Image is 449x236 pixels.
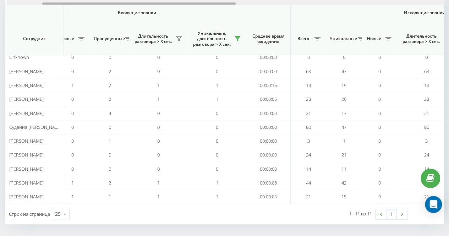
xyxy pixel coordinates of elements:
span: 1 [157,193,160,200]
span: 47 [341,68,346,75]
span: 15 [341,193,346,200]
span: 19 [424,82,429,88]
span: 0 [216,54,218,60]
span: 0 [157,54,160,60]
span: Судейна [PERSON_NAME] [9,124,63,130]
span: Unknown [9,54,29,60]
span: [PERSON_NAME] [9,180,44,186]
span: [PERSON_NAME] [9,110,44,116]
span: 80 [424,124,429,130]
span: 0 [216,124,218,130]
span: 2 [109,68,111,75]
span: 42 [341,180,346,186]
span: 0 [71,124,74,130]
span: 0 [109,152,111,158]
span: 0 [216,152,218,158]
span: 0 [71,54,74,60]
td: 00:00:00 [246,64,291,78]
span: 0 [71,166,74,172]
span: 0 [157,152,160,158]
span: 19 [341,82,346,88]
td: 00:00:05 [246,92,291,106]
span: 1 [109,138,111,144]
span: 0 [378,138,381,144]
span: 1 [109,193,111,200]
a: 1 [386,209,397,219]
span: 0 [71,96,74,102]
span: [PERSON_NAME] [9,96,44,102]
span: 14 [306,166,311,172]
span: [PERSON_NAME] [9,82,44,88]
span: 80 [306,124,311,130]
td: 00:00:00 [246,162,291,176]
span: Входящие звонки [2,10,272,16]
span: 1 [71,193,74,200]
span: Длительность разговора > Х сек. [133,33,174,44]
div: 25 [55,210,61,218]
span: 0 [378,110,381,116]
span: Новые [58,36,76,42]
span: Уникальные [330,36,355,42]
span: 0 [157,124,160,130]
td: 00:00:06 [246,176,291,190]
span: 19 [306,82,311,88]
span: 0 [109,166,111,172]
span: 3 [307,138,310,144]
span: Новые [365,36,383,42]
span: 0 [378,82,381,88]
span: 0 [425,54,428,60]
span: Среднее время ожидания [252,33,285,44]
span: [PERSON_NAME] [9,138,44,144]
span: 0 [378,96,381,102]
span: 0 [109,124,111,130]
span: 24 [424,152,429,158]
span: [PERSON_NAME] [9,152,44,158]
span: 1 [71,180,74,186]
span: Всего [294,36,312,42]
span: 0 [343,54,345,60]
span: 0 [216,110,218,116]
span: 17 [341,110,346,116]
span: 2 [109,180,111,186]
span: 21 [306,193,311,200]
span: 0 [157,166,160,172]
span: 0 [378,166,381,172]
span: 47 [341,124,346,130]
span: Длительность разговора > Х сек. [401,33,442,44]
span: 0 [71,68,74,75]
span: 2 [109,82,111,88]
span: 4 [109,110,111,116]
span: 26 [341,96,346,102]
td: 00:00:00 [246,120,291,134]
span: 0 [216,166,218,172]
span: 0 [71,138,74,144]
span: 21 [306,110,311,116]
span: 0 [378,124,381,130]
span: 14 [424,166,429,172]
span: 1 [157,180,160,186]
td: 00:00:00 [246,134,291,148]
div: 1 - 11 из 11 [349,210,372,217]
span: 0 [216,68,218,75]
span: Пропущенные [94,36,122,42]
span: 24 [306,152,311,158]
td: 00:00:00 [246,50,291,64]
span: 0 [109,54,111,60]
td: 00:00:00 [246,106,291,120]
span: 11 [341,166,346,172]
span: 21 [424,110,429,116]
span: 0 [71,152,74,158]
span: 1 [157,82,160,88]
span: [PERSON_NAME] [9,68,44,75]
span: 1 [216,180,218,186]
span: 1 [71,82,74,88]
span: 1 [216,193,218,200]
span: 0 [378,68,381,75]
span: 44 [306,180,311,186]
span: 0 [307,54,310,60]
span: 1 [157,96,160,102]
span: 1 [343,138,345,144]
span: 0 [157,110,160,116]
span: 0 [378,180,381,186]
span: 0 [378,54,381,60]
